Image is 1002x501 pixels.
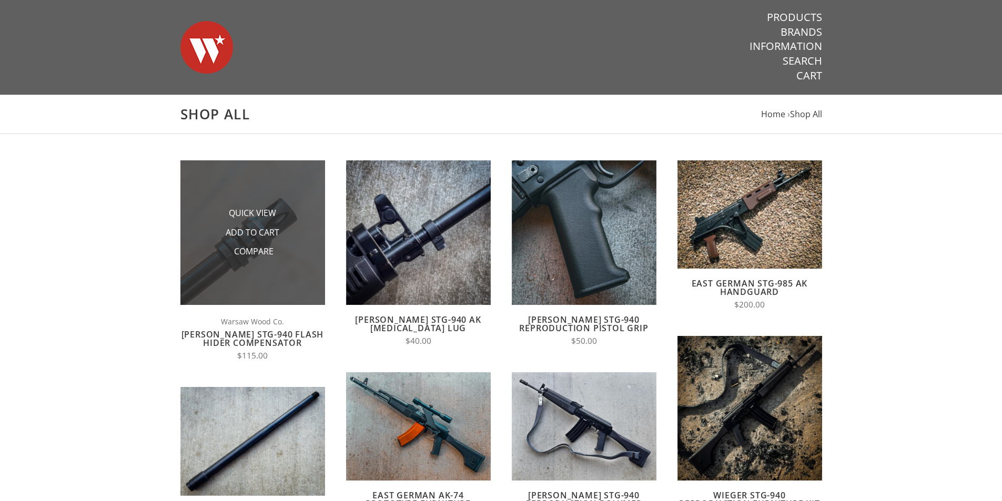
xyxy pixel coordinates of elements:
span: $115.00 [237,350,268,361]
a: Products [767,11,822,24]
img: East German STG-985 AK Handguard [677,160,822,269]
a: Home [761,108,785,120]
img: Warsaw Wood Co. [180,11,233,84]
a: [PERSON_NAME] STG-940 Reproduction Pistol Grip [519,314,648,334]
img: Wieger STG-940 AK Bayonet Lug [346,160,491,305]
span: $50.00 [571,335,597,346]
a: Search [783,54,822,68]
img: Wieger STG-940 Reproduction Furniture Kit [677,336,822,480]
a: Brands [781,25,822,39]
img: Wieger STG-940 Reproduction Pistol Grip [512,160,656,305]
span: Add to Cart [226,227,279,240]
img: Wieger STG-940 Flash Hider Compensator [180,160,325,305]
img: East German STG-985 5.56 AK Barrel [180,387,325,495]
a: East German STG-985 AK Handguard [692,278,808,298]
img: East German AK-74 Prototype Furniture [346,372,491,480]
a: Information [750,39,822,53]
a: Shop All [790,108,822,120]
img: Wieger STG-940 Reproduction Polymer Stock [512,372,656,480]
span: Quick View [229,207,276,220]
a: [PERSON_NAME] STG-940 AK [MEDICAL_DATA] Lug [355,314,481,334]
span: Warsaw Wood Co. [180,315,325,328]
a: Cart [796,69,822,83]
span: $200.00 [734,299,765,310]
span: Compare [234,246,274,259]
span: $40.00 [406,335,431,346]
h1: Shop All [180,106,822,123]
li: › [787,107,822,121]
a: Add to Cart [226,227,279,238]
a: [PERSON_NAME] STG-940 Flash Hider Compensator [181,329,324,349]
